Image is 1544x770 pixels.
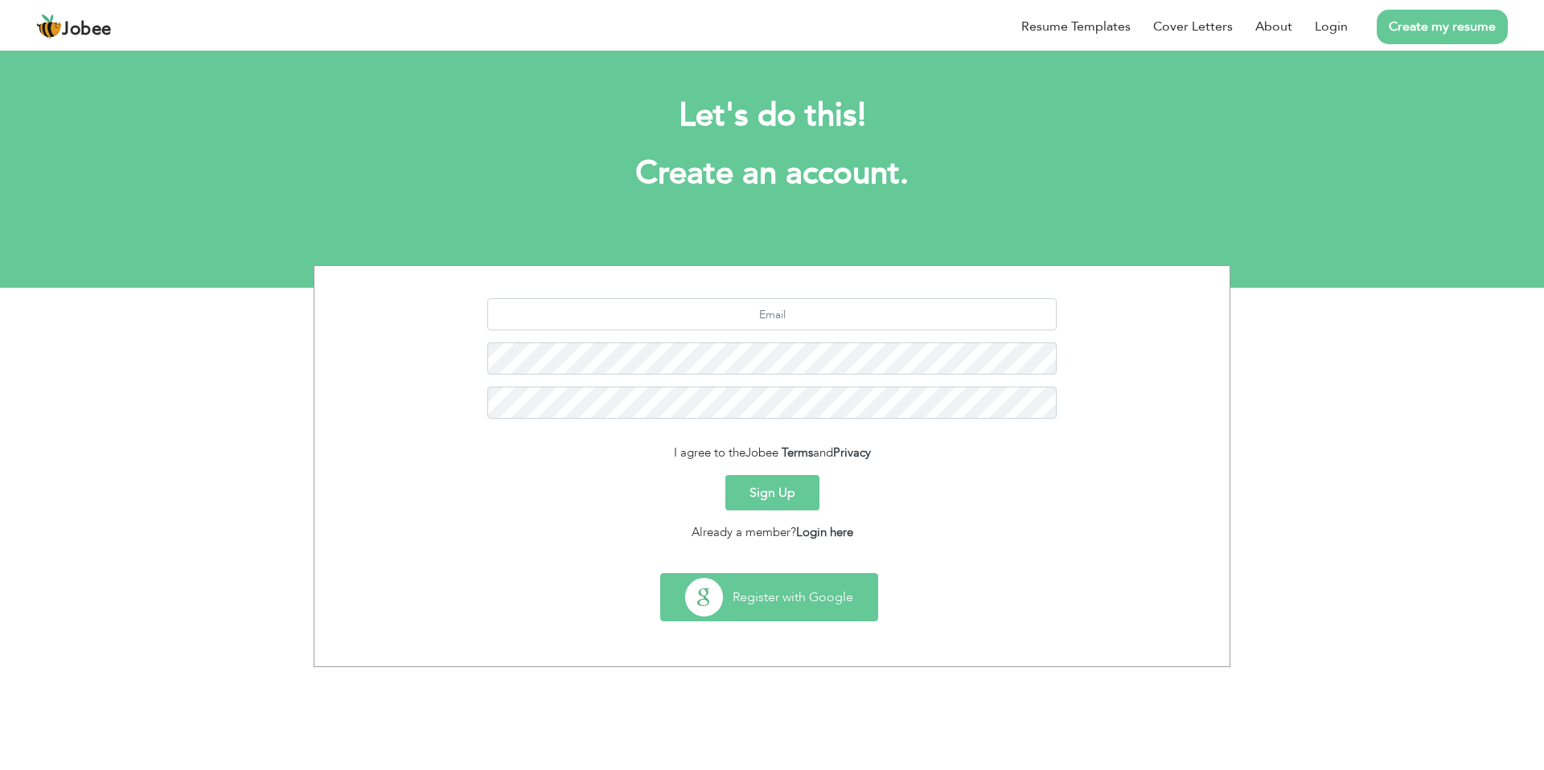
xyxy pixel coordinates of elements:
[782,444,813,461] a: Terms
[338,153,1206,195] h1: Create an account.
[1377,10,1508,44] a: Create my resume
[326,523,1218,542] div: Already a member?
[1315,17,1348,36] a: Login
[745,444,778,461] span: Jobee
[36,14,112,39] a: Jobee
[661,574,877,621] button: Register with Google
[338,95,1206,137] h2: Let's do this!
[1153,17,1233,36] a: Cover Letters
[487,298,1057,330] input: Email
[1255,17,1292,36] a: About
[725,475,819,510] button: Sign Up
[62,21,112,39] span: Jobee
[1021,17,1131,36] a: Resume Templates
[36,14,62,39] img: jobee.io
[796,524,853,540] a: Login here
[833,444,871,461] a: Privacy
[326,444,1218,462] div: I agree to the and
